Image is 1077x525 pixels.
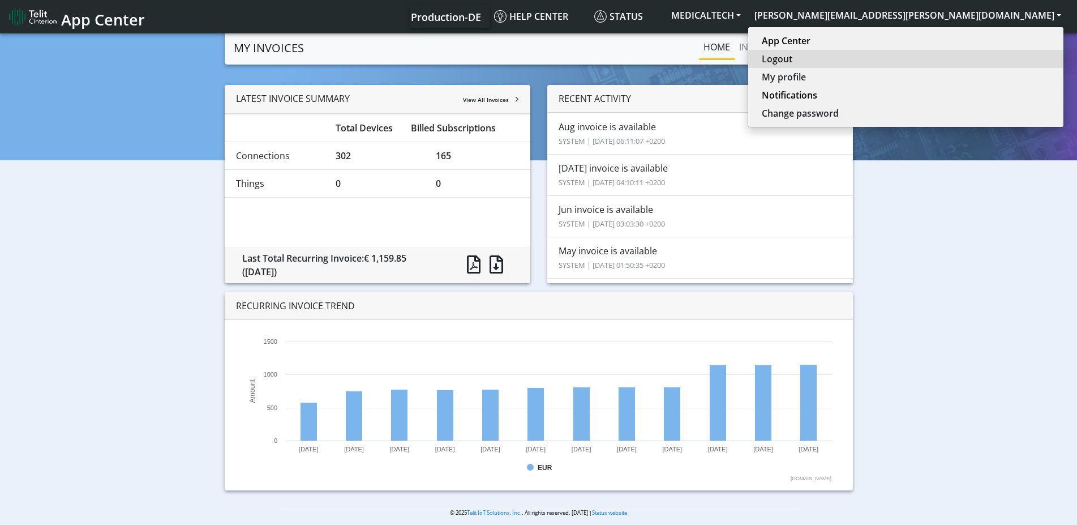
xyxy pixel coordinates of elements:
text: [DATE] [799,446,818,453]
a: App Center [9,5,143,29]
button: [PERSON_NAME][EMAIL_ADDRESS][PERSON_NAME][DOMAIN_NAME] [748,5,1068,25]
div: 0 [427,177,527,190]
small: SYSTEM | [DATE] 04:10:11 +0200 [559,177,665,187]
p: © 2025 . All rights reserved. [DATE] | [278,509,800,517]
img: knowledge.svg [494,10,507,23]
span: € 1,159.85 [364,252,406,264]
small: SYSTEM | [DATE] 01:50:35 +0200 [559,260,665,270]
button: Notifications [748,86,1063,104]
text: [DATE] [662,446,682,453]
a: MY INVOICES [234,37,304,59]
small: SYSTEM | [DATE] 03:03:30 +0200 [559,219,665,229]
text: 500 [267,404,277,411]
text: [DOMAIN_NAME] [791,476,831,481]
text: [DATE] [344,446,364,453]
img: logo-telit-cinterion-gw-new.png [9,8,57,26]
a: Home [699,36,735,58]
a: Status website [592,509,627,517]
a: INVOICES [735,36,783,58]
a: Help center [490,5,590,28]
span: App Center [61,9,145,30]
span: Production-DE [411,10,481,24]
span: View All Invoices [463,96,509,104]
a: Telit IoT Solutions, Inc. [467,509,522,517]
div: 302 [327,149,427,163]
li: [DATE] invoice is available [547,154,853,196]
div: Total Devices [327,121,402,135]
div: ([DATE]) [242,265,441,279]
text: [DATE] [526,446,546,453]
button: My profile [748,68,1063,86]
text: [DATE] [708,446,728,453]
div: Billed Subscriptions [402,121,527,135]
text: 1500 [264,338,277,345]
a: App Center [762,34,1050,48]
text: [DATE] [617,446,637,453]
div: Last Total Recurring Invoice: [234,251,449,279]
text: [DATE] [299,446,319,453]
a: Your current platform instance [410,5,480,28]
text: [DATE] [435,446,455,453]
div: 0 [327,177,427,190]
text: 0 [274,437,277,444]
text: [DATE] [389,446,409,453]
text: [DATE] [753,446,773,453]
li: May invoice is available [547,237,853,279]
small: SYSTEM | [DATE] 06:11:07 +0200 [559,136,665,146]
button: MEDICALTECH [664,5,748,25]
a: Notifications [762,88,1050,102]
div: RECURRING INVOICE TREND [225,292,853,320]
div: RECENT ACTIVITY [547,85,853,113]
text: EUR [538,464,552,472]
button: Change password [748,104,1063,122]
a: Status [590,5,664,28]
text: [DATE] [572,446,591,453]
div: Things [228,177,328,190]
text: 1000 [264,371,277,378]
span: Status [594,10,643,23]
li: [DATE] invoice downloaded [547,278,853,334]
img: status.svg [594,10,607,23]
li: Aug invoice is available [547,113,853,155]
text: [DATE] [480,446,500,453]
span: Help center [494,10,568,23]
div: 165 [427,149,527,163]
div: Connections [228,149,328,163]
button: Logout [748,50,1063,68]
button: App Center [748,32,1063,50]
text: Amount [248,379,256,403]
li: Jun invoice is available [547,195,853,237]
div: LATEST INVOICE SUMMARY [225,85,530,114]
